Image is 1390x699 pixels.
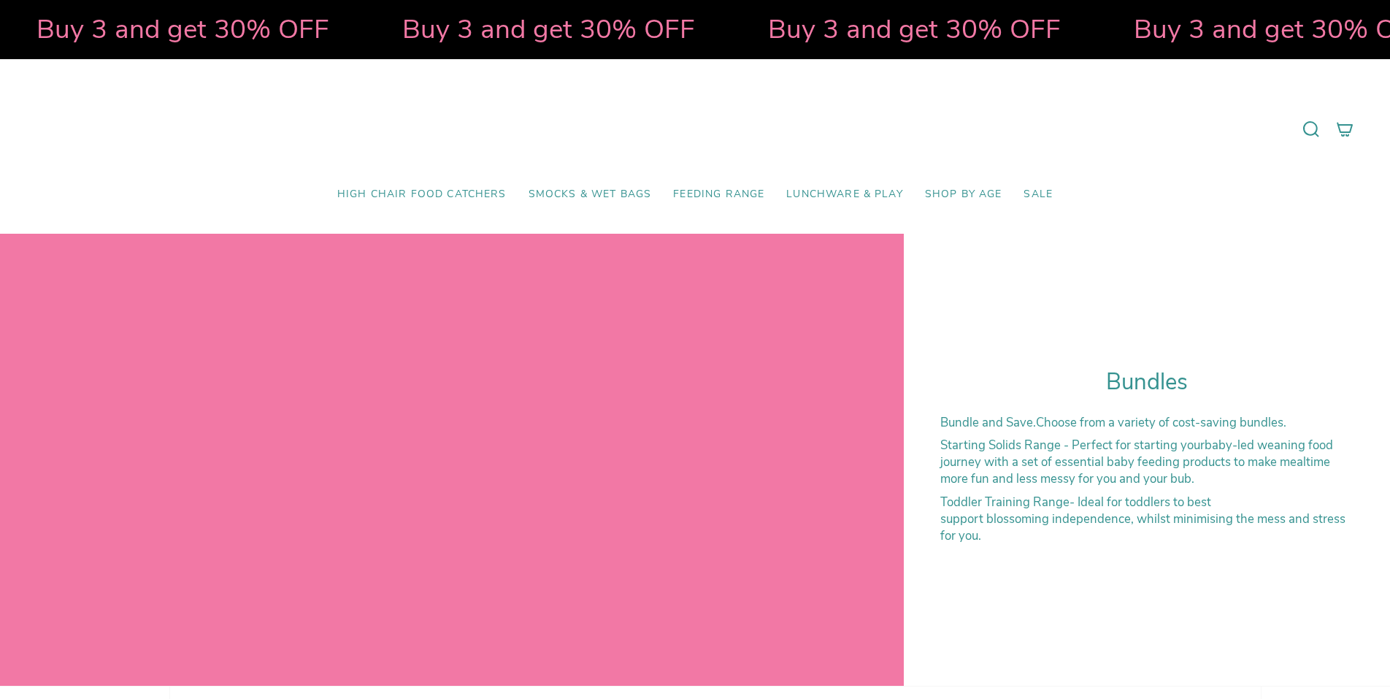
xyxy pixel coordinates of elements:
p: - Ideal for toddlers to best support blossoming independence, whilst minimising the mess and stre... [940,494,1353,544]
strong: Bundle and Save. [940,414,1036,431]
a: SALE [1013,177,1064,212]
a: Shop by Age [914,177,1013,212]
strong: Buy 3 and get 30% OFF [401,11,694,47]
p: - Perfect for starting your [940,437,1353,487]
span: Feeding Range [673,188,764,201]
span: baby-led weaning food journey with a set of essential baby feeding products to make mealtime more... [940,437,1333,487]
span: SALE [1024,188,1053,201]
span: High Chair Food Catchers [337,188,507,201]
a: High Chair Food Catchers [326,177,518,212]
a: Feeding Range [662,177,775,212]
a: Mumma’s Little Helpers [569,81,821,177]
p: Choose from a variety of cost-saving bundles. [940,414,1353,431]
h1: Bundles [940,369,1353,396]
a: Lunchware & Play [775,177,913,212]
strong: Buy 3 and get 30% OFF [767,11,1059,47]
strong: Toddler Training Range [940,494,1070,511]
span: Lunchware & Play [786,188,902,201]
strong: Buy 3 and get 30% OFF [35,11,328,47]
a: Smocks & Wet Bags [518,177,663,212]
span: Smocks & Wet Bags [529,188,652,201]
strong: Starting Solids Range [940,437,1061,454]
span: Shop by Age [925,188,1002,201]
